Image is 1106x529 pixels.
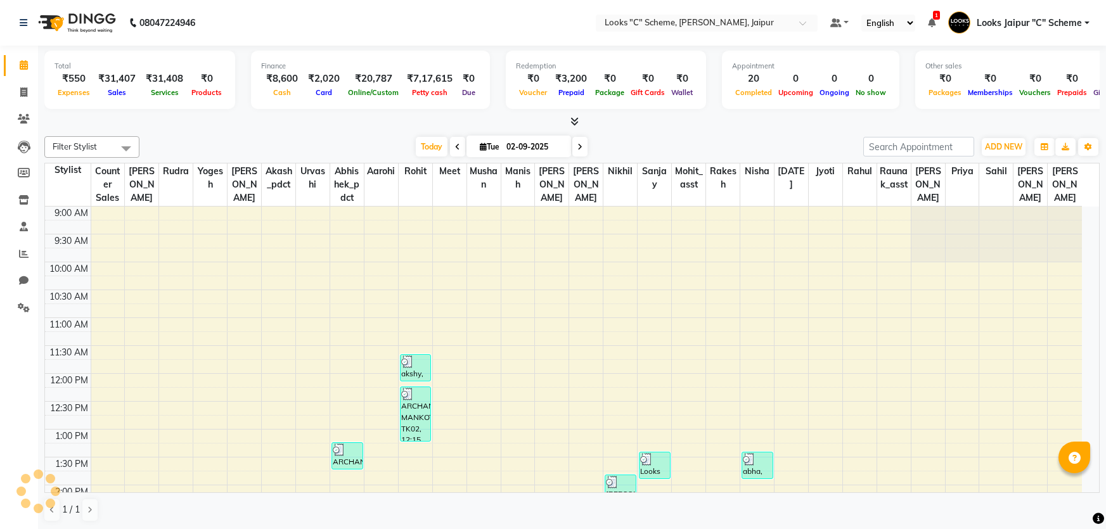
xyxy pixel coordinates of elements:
span: [PERSON_NAME] [1013,163,1047,206]
span: Voucher [516,88,550,97]
div: 9:00 AM [52,207,91,220]
div: Redemption [516,61,696,72]
span: Abhishek_pdct [330,163,364,206]
span: Vouchers [1016,88,1054,97]
span: [PERSON_NAME] [1048,163,1082,206]
span: Filter Stylist [53,141,97,151]
span: Mohit_asst [672,163,705,193]
div: abha, TK04, 01:25 PM-01:55 PM, Eyebrows & Upperlips (₹100) [742,452,773,478]
span: No show [852,88,889,97]
div: ₹0 [1054,72,1090,86]
span: [PERSON_NAME] [569,163,603,206]
span: Cash [270,88,294,97]
div: 2:00 PM [53,485,91,499]
img: Looks Jaipur "C" Scheme [948,11,970,34]
span: ADD NEW [985,142,1022,151]
div: ARCHANA MANKOTA, TK02, 12:15 PM-01:15 PM, Roots Touchup Majirel(F) (₹1700) [401,387,431,441]
span: Rudra [159,163,193,179]
span: Completed [732,88,775,97]
div: 0 [816,72,852,86]
span: Nisha [740,163,774,179]
div: ₹3,200 [550,72,592,86]
div: ₹0 [965,72,1016,86]
span: Manish [501,163,535,193]
span: Due [459,88,479,97]
div: ₹20,787 [345,72,402,86]
span: [DATE] [775,163,808,193]
div: ₹8,600 [261,72,303,86]
a: 1 [928,17,936,29]
span: Raunak_asst [877,163,911,193]
div: 11:00 AM [47,318,91,331]
span: Card [312,88,335,97]
div: Stylist [45,163,91,177]
div: ₹0 [458,72,480,86]
span: sahil [979,163,1013,179]
input: 2025-09-02 [503,137,566,156]
span: Nikhil [603,163,637,179]
div: 1:00 PM [53,430,91,443]
span: Mushan [467,163,501,193]
span: Sanjay [638,163,671,193]
span: Petty cash [409,88,451,97]
div: 0 [852,72,889,86]
span: Memberships [965,88,1016,97]
span: Priya [946,163,979,179]
span: Tue [477,142,503,151]
span: [PERSON_NAME] [125,163,158,206]
div: Finance [261,61,480,72]
span: Online/Custom [345,88,402,97]
span: Jyoti [809,163,842,179]
img: logo [32,5,119,41]
span: Meet [433,163,466,179]
span: Yogesh [193,163,227,193]
span: Prepaid [555,88,588,97]
span: [PERSON_NAME] [911,163,945,206]
div: 0 [775,72,816,86]
div: 20 [732,72,775,86]
div: ₹31,408 [141,72,188,86]
span: Upcoming [775,88,816,97]
span: Packages [925,88,965,97]
div: 11:30 AM [47,346,91,359]
div: ₹0 [188,72,225,86]
span: Looks Jaipur "C" Scheme [977,16,1082,30]
span: Counter Sales [91,163,125,206]
div: 9:30 AM [52,234,91,248]
span: Akash_pdct [262,163,295,193]
span: 1 / 1 [62,503,80,516]
div: 10:00 AM [47,262,91,276]
span: Today [416,137,447,156]
span: Sales [105,88,129,97]
span: Package [592,88,627,97]
span: Ongoing [816,88,852,97]
div: 1:30 PM [53,457,91,471]
button: ADD NEW [982,138,1026,156]
div: Looks Walkin Client Jaipur "C" Scheme, TK03, 01:25 PM-01:55 PM, Stylist Cut(M) (₹700) [640,452,670,478]
input: Search Appointment [863,137,974,156]
span: Rakesh [706,163,740,193]
span: Gift Cards [627,88,668,97]
div: ₹0 [925,72,965,86]
div: ₹31,407 [93,72,141,86]
span: 1 [933,11,940,20]
div: Total [55,61,225,72]
span: Wallet [668,88,696,97]
div: 12:30 PM [48,402,91,415]
span: [PERSON_NAME] [535,163,569,206]
div: ₹2,020 [303,72,345,86]
span: Rohit [399,163,432,179]
span: Urvashi [296,163,330,193]
div: 12:00 PM [48,374,91,387]
span: Prepaids [1054,88,1090,97]
div: ₹0 [516,72,550,86]
b: 08047224946 [139,5,195,41]
div: ARCHANA MANKOTA, TK02, 01:15 PM-01:45 PM, Classic Pedicure(F) (₹600) [332,443,363,469]
div: ₹7,17,615 [402,72,458,86]
div: Appointment [732,61,889,72]
div: ₹0 [1016,72,1054,86]
div: ₹0 [592,72,627,86]
div: ₹0 [627,72,668,86]
div: akshy, TK01, 11:40 AM-12:10 PM, Stylist Cut(M) (₹700) [401,355,431,381]
span: Services [148,88,182,97]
